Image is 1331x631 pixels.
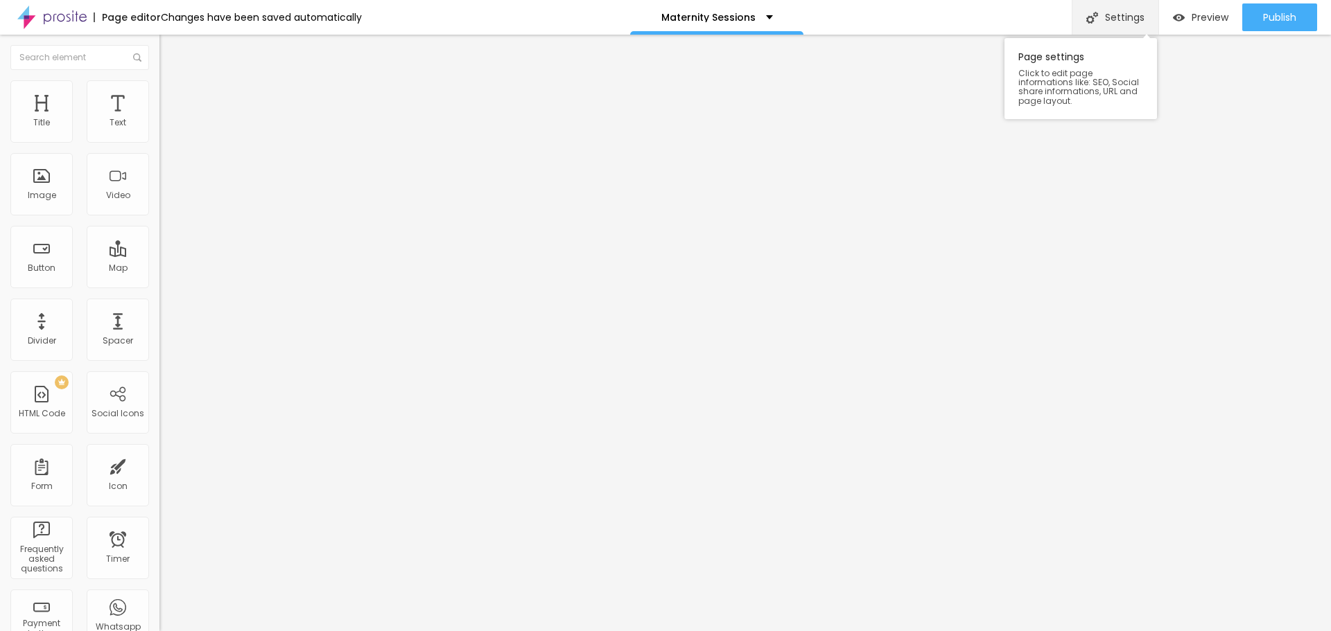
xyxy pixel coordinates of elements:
[28,190,56,200] div: Image
[109,263,128,273] div: Map
[1159,3,1242,31] button: Preview
[94,12,161,22] div: Page editor
[1004,38,1157,119] div: Page settings
[103,336,133,346] div: Spacer
[1263,12,1296,23] span: Publish
[10,45,149,70] input: Search element
[109,481,128,491] div: Icon
[1086,12,1098,24] img: Icone
[1192,12,1228,23] span: Preview
[31,481,53,491] div: Form
[1018,69,1143,105] span: Click to edit page informations like: SEO, Social share informations, URL and page layout.
[110,118,126,127] div: Text
[161,12,362,22] div: Changes have been saved automatically
[92,409,144,418] div: Social Icons
[28,263,55,273] div: Button
[33,118,50,127] div: Title
[28,336,56,346] div: Divider
[106,190,130,200] div: Video
[661,12,756,22] p: Maternity Sessions
[1173,12,1185,24] img: view-1.svg
[19,409,65,418] div: HTML Code
[14,544,69,574] div: Frequently asked questions
[1242,3,1317,31] button: Publish
[106,554,130,564] div: Timer
[133,53,141,62] img: Icone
